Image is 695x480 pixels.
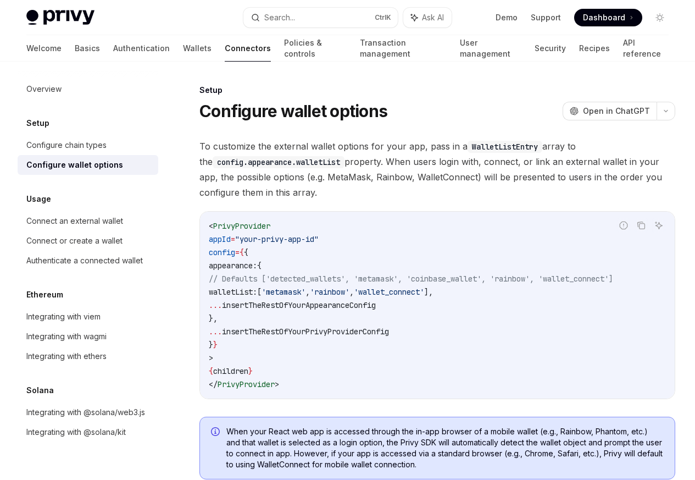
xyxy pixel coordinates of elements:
div: Integrating with wagmi [26,330,107,343]
code: WalletListEntry [468,141,542,153]
a: Authentication [113,35,170,62]
a: Integrating with ethers [18,346,158,366]
h5: Usage [26,192,51,206]
span: { [244,247,248,257]
a: Security [535,35,566,62]
span: }, [209,313,218,323]
span: 'metamask' [262,287,305,297]
span: config [209,247,235,257]
button: Ask AI [403,8,452,27]
span: > [209,353,213,363]
a: Connectors [225,35,271,62]
span: ... [209,327,222,336]
span: , [349,287,354,297]
span: insertTheRestOfYourAppearanceConfig [222,300,376,310]
a: Configure wallet options [18,155,158,175]
span: // Defaults ['detected_wallets', 'metamask', 'coinbase_wallet', 'rainbow', 'wallet_connect'] [209,274,613,284]
span: appId [209,234,231,244]
div: Integrating with viem [26,310,101,323]
div: Authenticate a connected wallet [26,254,143,267]
span: Open in ChatGPT [583,106,650,117]
div: Connect an external wallet [26,214,123,228]
span: < [209,221,213,231]
span: walletList: [209,287,257,297]
span: Ctrl K [375,13,391,22]
span: Ask AI [422,12,444,23]
a: Recipes [579,35,610,62]
span: { [240,247,244,257]
div: Setup [199,85,675,96]
span: } [213,340,218,350]
a: Configure chain types [18,135,158,155]
a: Dashboard [574,9,642,26]
a: Overview [18,79,158,99]
a: Integrating with @solana/kit [18,422,158,442]
span: = [235,247,240,257]
svg: Info [211,427,222,438]
a: Welcome [26,35,62,62]
div: Overview [26,82,62,96]
span: { [209,366,213,376]
a: Policies & controls [284,35,347,62]
span: } [209,340,213,350]
a: Integrating with viem [18,307,158,327]
button: Ask AI [652,218,666,233]
a: Integrating with @solana/web3.js [18,402,158,422]
a: Authenticate a connected wallet [18,251,158,271]
span: children [213,366,248,376]
span: > [275,379,279,389]
div: Connect or create a wallet [26,234,123,247]
span: PrivyProvider [213,221,270,231]
a: Integrating with wagmi [18,327,158,346]
a: Transaction management [360,35,447,62]
span: appearance: [209,261,257,271]
span: "your-privy-app-id" [235,234,319,244]
button: Report incorrect code [616,218,631,233]
span: PrivyProvider [218,379,275,389]
span: 'rainbow' [310,287,349,297]
a: API reference [623,35,669,62]
span: ... [209,300,222,310]
a: Connect an external wallet [18,211,158,231]
div: Integrating with @solana/kit [26,426,126,439]
span: Dashboard [583,12,625,23]
span: ], [424,287,433,297]
span: , [305,287,310,297]
h5: Ethereum [26,288,63,301]
a: Demo [496,12,518,23]
span: = [231,234,235,244]
div: Integrating with ethers [26,350,107,363]
div: Configure chain types [26,139,107,152]
code: config.appearance.walletList [213,156,344,168]
span: } [248,366,253,376]
h5: Setup [26,117,49,130]
span: insertTheRestOfYourPrivyProviderConfig [222,327,389,336]
span: When your React web app is accessed through the in-app browser of a mobile wallet (e.g., Rainbow,... [226,426,664,470]
button: Open in ChatGPT [563,102,657,120]
div: Search... [264,11,295,24]
button: Toggle dark mode [651,9,669,26]
span: </ [209,379,218,389]
h1: Configure wallet options [199,101,387,121]
a: Wallets [183,35,212,62]
span: To customize the external wallet options for your app, pass in a array to the property. When user... [199,139,675,200]
a: Support [531,12,561,23]
span: 'wallet_connect' [354,287,424,297]
a: User management [460,35,521,62]
button: Copy the contents from the code block [634,218,648,233]
h5: Solana [26,384,54,397]
span: { [257,261,262,271]
img: light logo [26,10,94,25]
a: Connect or create a wallet [18,231,158,251]
a: Basics [75,35,100,62]
div: Integrating with @solana/web3.js [26,406,145,419]
span: [ [257,287,262,297]
div: Configure wallet options [26,158,123,172]
button: Search...CtrlK [243,8,398,27]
